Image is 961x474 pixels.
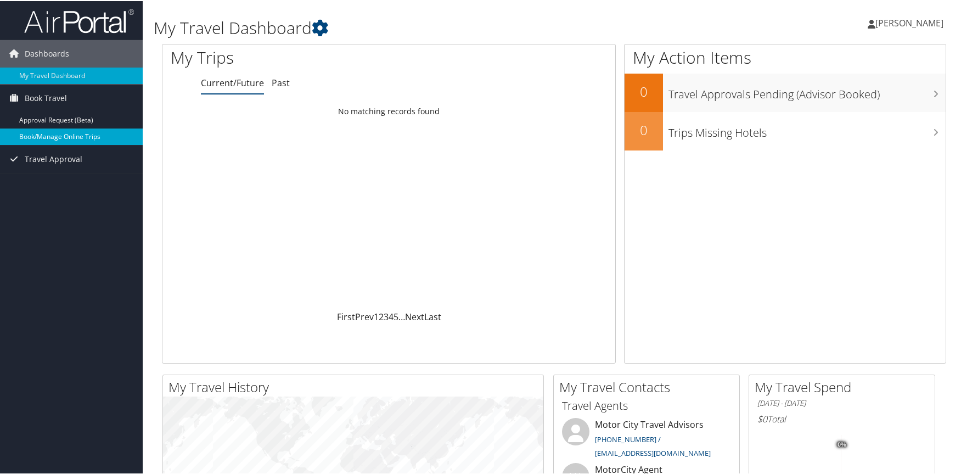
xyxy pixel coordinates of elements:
[272,76,290,88] a: Past
[171,45,418,68] h1: My Trips
[389,310,394,322] a: 4
[838,440,846,447] tspan: 0%
[559,377,739,395] h2: My Travel Contacts
[374,310,379,322] a: 1
[757,412,926,424] h6: Total
[557,417,737,462] li: Motor City Travel Advisors
[625,73,946,111] a: 0Travel Approvals Pending (Advisor Booked)
[562,397,731,412] h3: Travel Agents
[162,101,615,120] td: No matching records found
[625,81,663,100] h2: 0
[757,412,767,424] span: $0
[384,310,389,322] a: 3
[394,310,398,322] a: 5
[25,144,82,172] span: Travel Approval
[625,111,946,149] a: 0Trips Missing Hotels
[168,377,543,395] h2: My Travel History
[757,397,926,408] h6: [DATE] - [DATE]
[405,310,424,322] a: Next
[625,45,946,68] h1: My Action Items
[424,310,441,322] a: Last
[875,16,943,28] span: [PERSON_NAME]
[24,7,134,33] img: airportal-logo.png
[25,83,67,111] span: Book Travel
[379,310,384,322] a: 2
[668,80,946,101] h3: Travel Approvals Pending (Advisor Booked)
[595,447,711,457] a: [EMAIL_ADDRESS][DOMAIN_NAME]
[398,310,405,322] span: …
[668,119,946,140] h3: Trips Missing Hotels
[25,39,69,66] span: Dashboards
[337,310,355,322] a: First
[595,433,661,443] a: [PHONE_NUMBER] /
[201,76,264,88] a: Current/Future
[154,15,688,38] h1: My Travel Dashboard
[755,377,935,395] h2: My Travel Spend
[355,310,374,322] a: Prev
[868,5,954,38] a: [PERSON_NAME]
[625,120,663,138] h2: 0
